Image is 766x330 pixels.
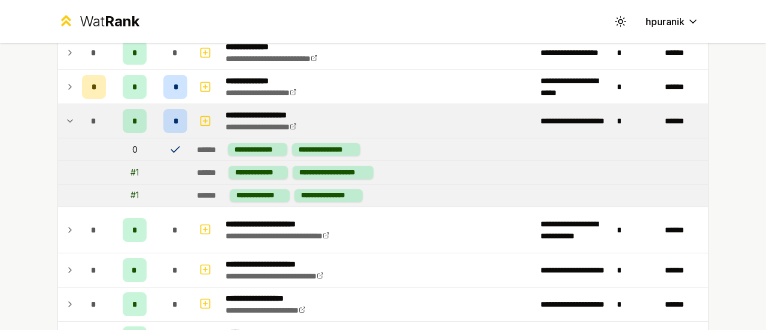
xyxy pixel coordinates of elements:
[57,12,139,31] a: WatRank
[646,14,685,29] span: hpuranik
[105,13,139,30] span: Rank
[636,11,709,32] button: hpuranik
[80,12,139,31] div: Wat
[130,189,139,201] div: # 1
[130,166,139,178] div: # 1
[111,138,159,161] td: 0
